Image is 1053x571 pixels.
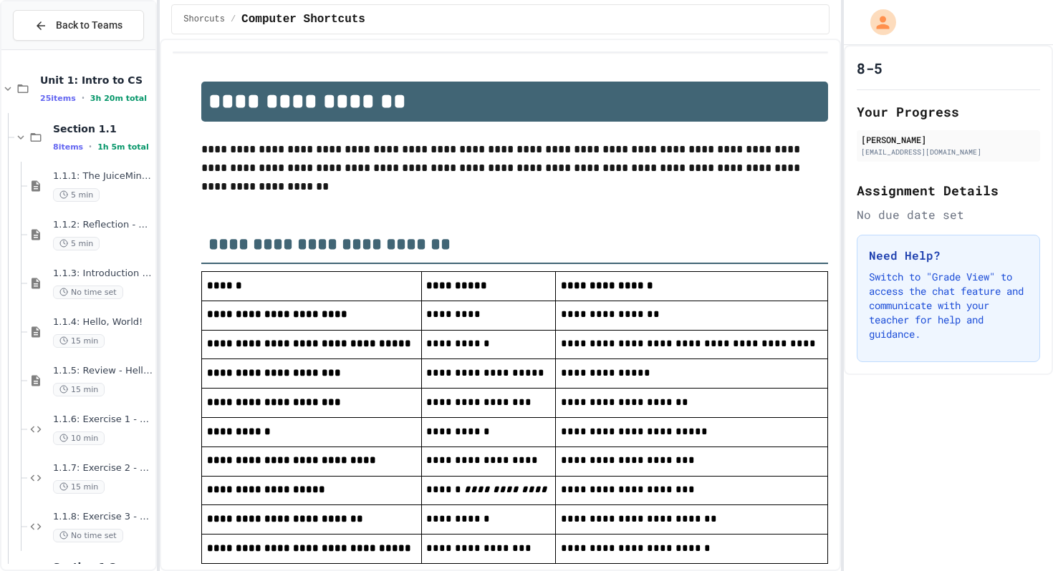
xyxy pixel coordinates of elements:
button: Back to Teams [13,10,144,41]
h3: Need Help? [869,247,1028,264]
iframe: chat widget [934,452,1039,512]
span: • [89,141,92,152]
span: 1h 5m total [97,142,149,152]
span: 8 items [53,142,83,152]
span: 5 min [53,237,100,250]
span: 1.1.3: Introduction to Computer Science [53,268,153,280]
span: No time set [53,529,123,542]
span: 1.1.1: The JuiceMind IDE [53,170,153,182]
p: Switch to "Grade View" to access the chat feature and communicate with your teacher for help and ... [869,270,1028,341]
span: Back to Teams [56,18,122,33]
span: 25 items [40,94,76,103]
span: / [231,14,236,25]
span: 1.1.8: Exercise 3 - Pattern Display Challenge [53,511,153,523]
iframe: chat widget [993,514,1039,557]
span: 3h 20m total [90,94,147,103]
div: No due date set [857,206,1040,223]
span: 1.1.4: Hello, World! [53,316,153,328]
span: 1.1.5: Review - Hello, World! [53,365,153,377]
div: [EMAIL_ADDRESS][DOMAIN_NAME] [861,147,1036,157]
span: Shorcuts [183,14,225,25]
span: 1.1.6: Exercise 1 - Data Types [53,414,153,426]
span: 15 min [53,334,105,348]
span: 15 min [53,383,105,396]
h2: Your Progress [857,102,1040,122]
span: No time set [53,285,123,299]
h2: Assignment Details [857,180,1040,200]
span: 1.1.2: Reflection - Evolving Technology [53,219,153,231]
span: 5 min [53,188,100,202]
span: 15 min [53,480,105,494]
span: 10 min [53,431,105,445]
h1: 8-5 [857,58,883,78]
span: Section 1.1 [53,122,153,135]
span: • [82,92,85,104]
div: My Account [855,6,900,39]
span: Computer Shortcuts [241,11,365,28]
div: [PERSON_NAME] [861,133,1036,146]
span: 1.1.7: Exercise 2 - PEMDAS [53,462,153,474]
span: Unit 1: Intro to CS [40,74,153,87]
